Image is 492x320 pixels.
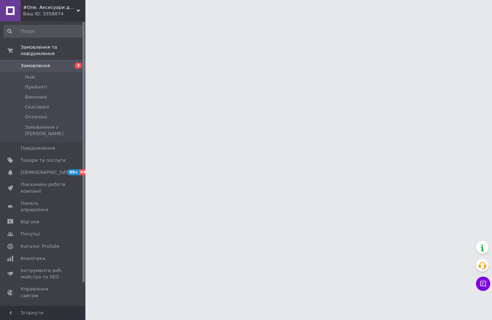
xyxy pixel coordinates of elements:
span: Товари та послуги [21,157,66,164]
span: 99+ [79,169,91,175]
span: Прийняті [25,84,47,90]
div: Ваш ID: 3358874 [23,11,85,17]
span: Відгуки [21,219,39,225]
span: Панель управління [21,200,66,213]
span: Показники роботи компанії [21,181,66,194]
span: Покупці [21,231,40,237]
input: Пошук [4,25,84,38]
span: Каталог ProSale [21,243,59,250]
span: Повідомлення [21,145,55,151]
span: Аналітика [21,255,45,262]
span: Інструменти веб-майстра та SEO [21,267,66,280]
span: Нові [25,74,35,80]
span: Замовлення [21,63,50,69]
span: Оплачені [25,114,47,120]
span: [DEMOGRAPHIC_DATA] [21,169,73,176]
span: Замовлення та повідомлення [21,44,85,57]
span: 3 [75,63,82,69]
span: 99+ [68,169,79,175]
span: Управління сайтом [21,286,66,299]
span: #One. Аксесуари до смартфонів [23,4,76,11]
span: Замовлення з [PERSON_NAME] [25,124,83,137]
span: Скасовані [25,104,49,110]
span: Гаманець компанії [21,305,66,318]
button: Чат з покупцем [476,277,490,291]
span: Виконані [25,94,47,100]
